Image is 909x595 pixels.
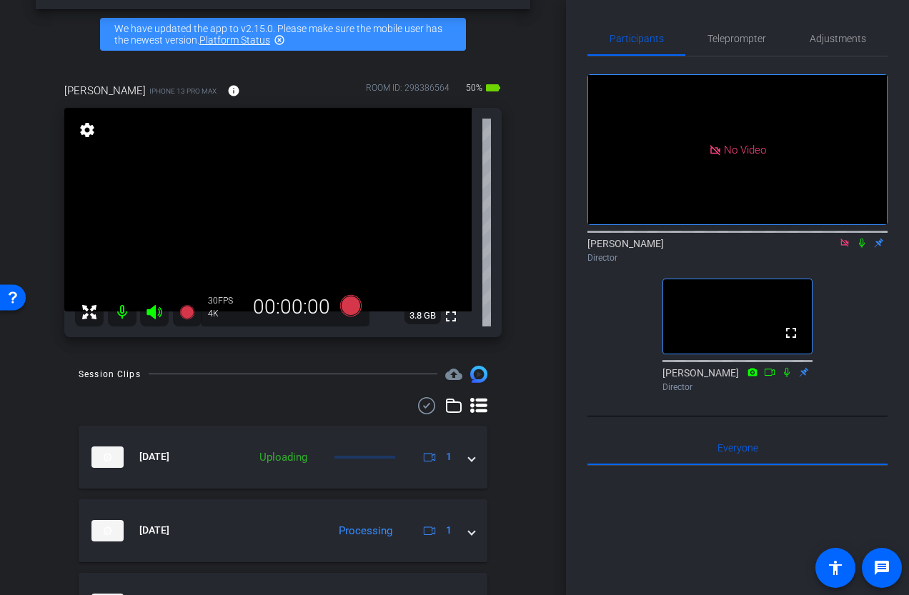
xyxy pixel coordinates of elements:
span: No Video [724,143,766,156]
mat-icon: cloud_upload [445,366,462,383]
span: [DATE] [139,449,169,464]
span: Teleprompter [707,34,766,44]
span: [DATE] [139,523,169,538]
div: 4K [208,308,244,319]
div: Director [587,251,888,264]
mat-icon: info [227,84,240,97]
span: [PERSON_NAME] [64,83,146,99]
mat-icon: fullscreen [442,308,460,325]
mat-icon: battery_std [485,79,502,96]
div: 30 [208,295,244,306]
span: Participants [610,34,664,44]
span: Destinations for your clips [445,366,462,383]
img: thumb-nail [91,446,124,468]
span: FPS [218,296,233,306]
img: thumb-nail [91,520,124,541]
div: [PERSON_NAME] [662,366,813,394]
span: 3.8 GB [404,307,441,324]
mat-icon: message [873,559,890,576]
span: 50% [464,76,485,99]
mat-icon: fullscreen [783,324,800,341]
span: iPhone 13 Pro Max [149,86,217,96]
div: Session Clips [79,367,141,381]
span: 1 [446,449,452,464]
div: Uploading [252,449,314,466]
mat-expansion-panel-header: thumb-nail[DATE]Processing1 [79,499,487,562]
div: 00:00:00 [244,295,339,319]
div: [PERSON_NAME] [587,236,888,264]
mat-expansion-panel-header: thumb-nail[DATE]Uploading1 [79,426,487,489]
span: Everyone [717,443,758,453]
mat-icon: highlight_off [274,34,285,46]
a: Platform Status [199,34,270,46]
span: 1 [446,523,452,538]
div: Processing [332,523,399,539]
mat-icon: settings [77,121,97,139]
div: Director [662,381,813,394]
span: Adjustments [810,34,866,44]
mat-icon: accessibility [827,559,844,576]
div: We have updated the app to v2.15.0. Please make sure the mobile user has the newest version. [100,18,466,51]
div: ROOM ID: 298386564 [366,81,449,102]
img: Session clips [470,366,487,383]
